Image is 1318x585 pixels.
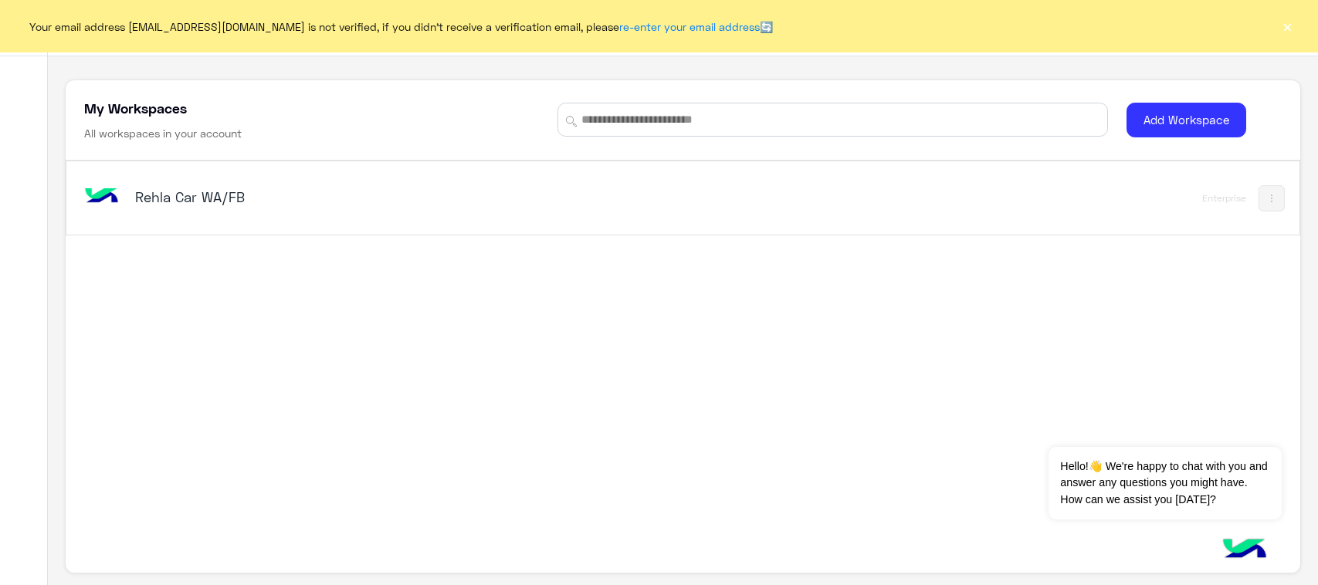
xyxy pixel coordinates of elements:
a: re-enter your email address [619,20,760,33]
div: Enterprise [1202,192,1246,205]
button: Add Workspace [1127,103,1246,137]
img: hulul-logo.png [1218,523,1272,577]
span: Hello!👋 We're happy to chat with you and answer any questions you might have. How can we assist y... [1049,447,1281,519]
h6: All workspaces in your account [84,126,242,141]
img: bot image [81,176,123,218]
h5: Rehla Car WA/FB [135,188,568,206]
button: × [1279,19,1295,34]
h5: My Workspaces [84,99,187,117]
span: Your email address [EMAIL_ADDRESS][DOMAIN_NAME] is not verified, if you didn't receive a verifica... [29,19,773,35]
